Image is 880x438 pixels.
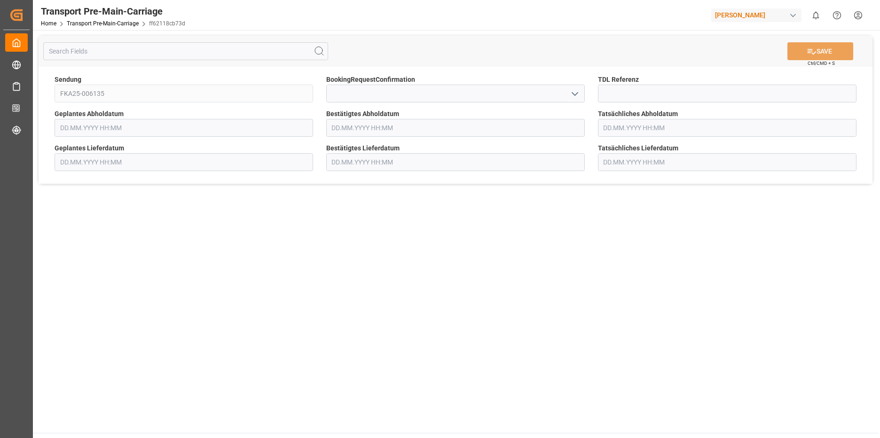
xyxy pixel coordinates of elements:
[326,143,400,153] span: Bestätigtes Lieferdatum
[598,75,639,85] span: TDL Referenz
[55,109,124,119] span: Geplantes Abholdatum
[598,109,678,119] span: Tatsächliches Abholdatum
[326,119,585,137] input: DD.MM.YYYY HH:MM
[326,153,585,171] input: DD.MM.YYYY HH:MM
[41,4,185,18] div: Transport Pre-Main-Carriage
[787,42,853,60] button: SAVE
[826,5,848,26] button: Help Center
[711,6,805,24] button: [PERSON_NAME]
[67,20,139,27] a: Transport Pre-Main-Carriage
[55,119,313,137] input: DD.MM.YYYY HH:MM
[567,86,581,101] button: open menu
[711,8,801,22] div: [PERSON_NAME]
[41,20,56,27] a: Home
[55,75,81,85] span: Sendung
[598,119,856,137] input: DD.MM.YYYY HH:MM
[55,143,124,153] span: Geplantes Lieferdatum
[326,109,399,119] span: Bestätigtes Abholdatum
[598,153,856,171] input: DD.MM.YYYY HH:MM
[598,143,678,153] span: Tatsächliches Lieferdatum
[808,60,835,67] span: Ctrl/CMD + S
[805,5,826,26] button: show 0 new notifications
[55,153,313,171] input: DD.MM.YYYY HH:MM
[326,75,415,85] span: BookingRequestConfirmation
[43,42,328,60] input: Search Fields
